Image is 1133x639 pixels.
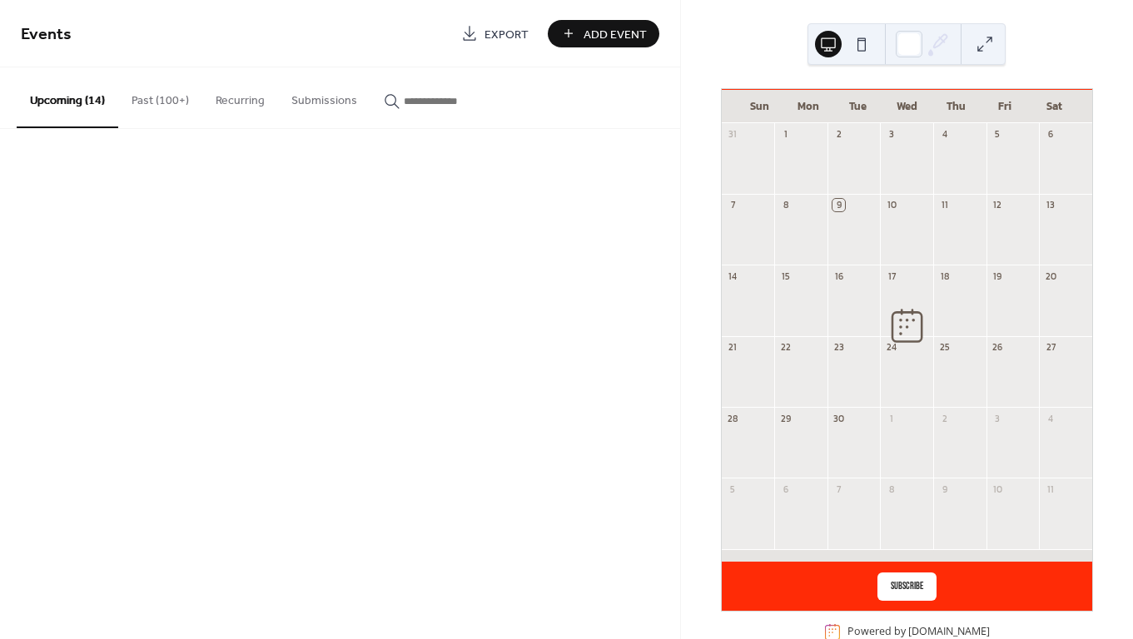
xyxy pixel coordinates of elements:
[833,90,882,123] div: Tue
[1044,199,1056,211] div: 13
[991,412,1004,424] div: 3
[885,341,897,354] div: 24
[584,26,647,43] span: Add Event
[938,270,951,282] div: 18
[118,67,202,126] button: Past (100+)
[908,625,990,639] a: [DOMAIN_NAME]
[991,199,1004,211] div: 12
[485,26,529,43] span: Export
[938,412,951,424] div: 2
[938,199,951,211] div: 11
[882,90,932,123] div: Wed
[278,67,370,126] button: Submissions
[832,270,845,282] div: 16
[938,341,951,354] div: 25
[779,412,792,424] div: 29
[832,128,845,141] div: 2
[938,483,951,495] div: 9
[727,128,739,141] div: 31
[981,90,1030,123] div: Fri
[885,128,897,141] div: 3
[991,128,1004,141] div: 5
[727,483,739,495] div: 5
[779,270,792,282] div: 15
[832,483,845,495] div: 7
[727,412,739,424] div: 28
[1030,90,1079,123] div: Sat
[202,67,278,126] button: Recurring
[832,412,845,424] div: 30
[21,18,72,51] span: Events
[885,412,897,424] div: 1
[1044,483,1056,495] div: 11
[885,270,897,282] div: 17
[779,483,792,495] div: 6
[779,199,792,211] div: 8
[885,199,897,211] div: 10
[932,90,981,123] div: Thu
[1044,128,1056,141] div: 6
[735,90,784,123] div: Sun
[727,199,739,211] div: 7
[991,483,1004,495] div: 10
[784,90,833,123] div: Mon
[885,483,897,495] div: 8
[1044,341,1056,354] div: 27
[727,270,739,282] div: 14
[832,199,845,211] div: 9
[1044,270,1056,282] div: 20
[991,341,1004,354] div: 26
[548,20,659,47] button: Add Event
[877,572,937,601] button: Subscribe
[727,341,739,354] div: 21
[991,270,1004,282] div: 19
[938,128,951,141] div: 4
[847,625,990,639] div: Powered by
[449,20,541,47] a: Export
[1044,412,1056,424] div: 4
[779,341,792,354] div: 22
[779,128,792,141] div: 1
[17,67,118,128] button: Upcoming (14)
[832,341,845,354] div: 23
